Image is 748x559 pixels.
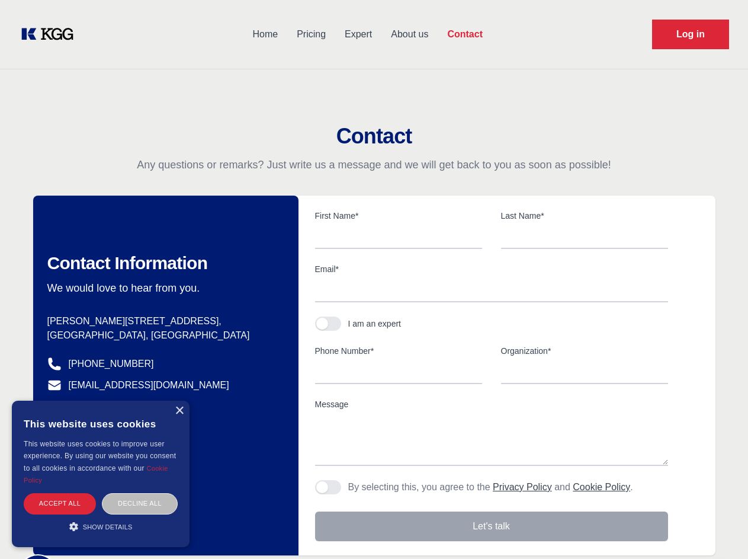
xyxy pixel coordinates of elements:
a: Privacy Policy [493,482,552,492]
div: Show details [24,520,178,532]
label: Phone Number* [315,345,482,357]
div: Close [175,407,184,416]
a: Cookie Policy [24,465,168,484]
div: Decline all [102,493,178,514]
p: Any questions or remarks? Just write us a message and we will get back to you as soon as possible! [14,158,734,172]
a: Pricing [287,19,335,50]
label: Organization* [501,345,668,357]
p: [GEOGRAPHIC_DATA], [GEOGRAPHIC_DATA] [47,328,280,343]
a: Expert [335,19,381,50]
div: Accept all [24,493,96,514]
div: I am an expert [348,318,402,330]
iframe: Chat Widget [689,502,748,559]
a: About us [381,19,438,50]
a: Cookie Policy [573,482,630,492]
span: This website uses cookies to improve user experience. By using our website you consent to all coo... [24,440,176,472]
a: Home [243,19,287,50]
div: This website uses cookies [24,410,178,438]
label: Last Name* [501,210,668,222]
label: First Name* [315,210,482,222]
a: [EMAIL_ADDRESS][DOMAIN_NAME] [69,378,229,392]
h2: Contact [14,124,734,148]
a: Contact [438,19,492,50]
a: [PHONE_NUMBER] [69,357,154,371]
label: Message [315,398,668,410]
p: By selecting this, you agree to the and . [348,480,633,494]
p: We would love to hear from you. [47,281,280,295]
label: Email* [315,263,668,275]
p: [PERSON_NAME][STREET_ADDRESS], [47,314,280,328]
span: Show details [83,523,133,531]
a: Request Demo [652,20,729,49]
a: KOL Knowledge Platform: Talk to Key External Experts (KEE) [19,25,83,44]
h2: Contact Information [47,253,280,274]
button: Let's talk [315,512,668,541]
a: @knowledgegategroup [47,400,165,414]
